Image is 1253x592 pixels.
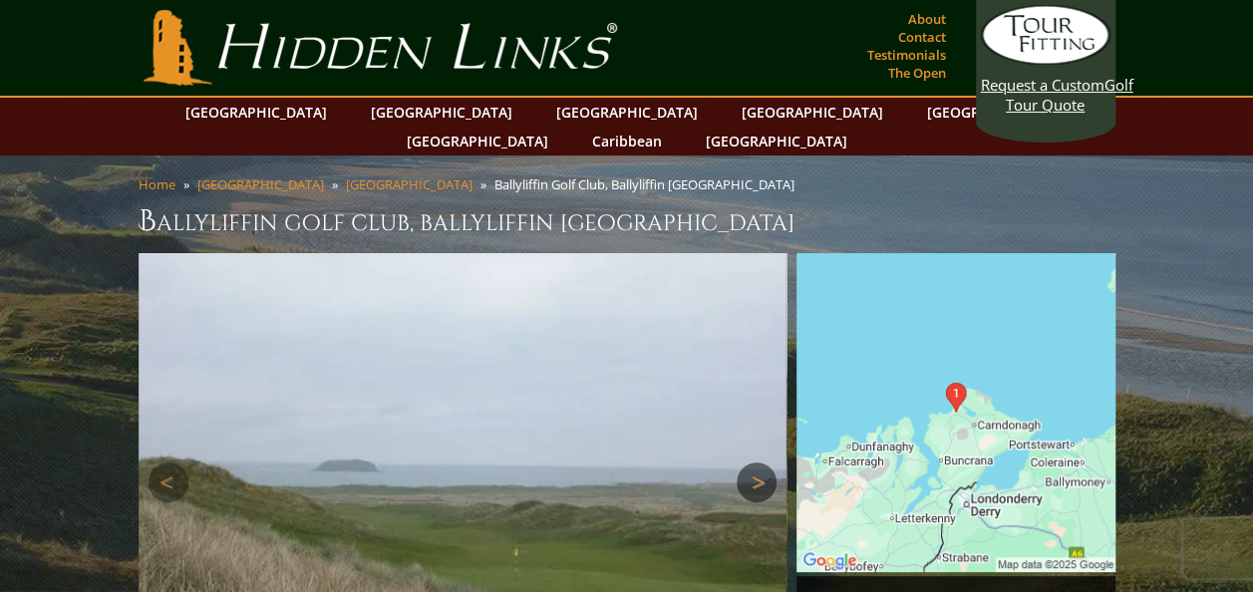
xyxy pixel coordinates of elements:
[796,253,1115,572] img: Google Map of Ballyliffin Golf Club, County Donegal, Ireland
[361,98,522,127] a: [GEOGRAPHIC_DATA]
[175,98,337,127] a: [GEOGRAPHIC_DATA]
[346,175,472,193] a: [GEOGRAPHIC_DATA]
[737,462,777,502] a: Next
[883,59,951,87] a: The Open
[139,201,1115,241] h1: Ballyliffin Golf Club, Ballyliffin [GEOGRAPHIC_DATA]
[546,98,708,127] a: [GEOGRAPHIC_DATA]
[732,98,893,127] a: [GEOGRAPHIC_DATA]
[397,127,558,155] a: [GEOGRAPHIC_DATA]
[494,175,802,193] li: Ballyliffin Golf Club, Ballyliffin [GEOGRAPHIC_DATA]
[197,175,324,193] a: [GEOGRAPHIC_DATA]
[696,127,857,155] a: [GEOGRAPHIC_DATA]
[903,5,951,33] a: About
[893,23,951,51] a: Contact
[981,5,1110,115] a: Request a CustomGolf Tour Quote
[139,175,175,193] a: Home
[582,127,672,155] a: Caribbean
[149,462,188,502] a: Previous
[917,98,1079,127] a: [GEOGRAPHIC_DATA]
[862,41,951,69] a: Testimonials
[981,75,1104,95] span: Request a Custom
